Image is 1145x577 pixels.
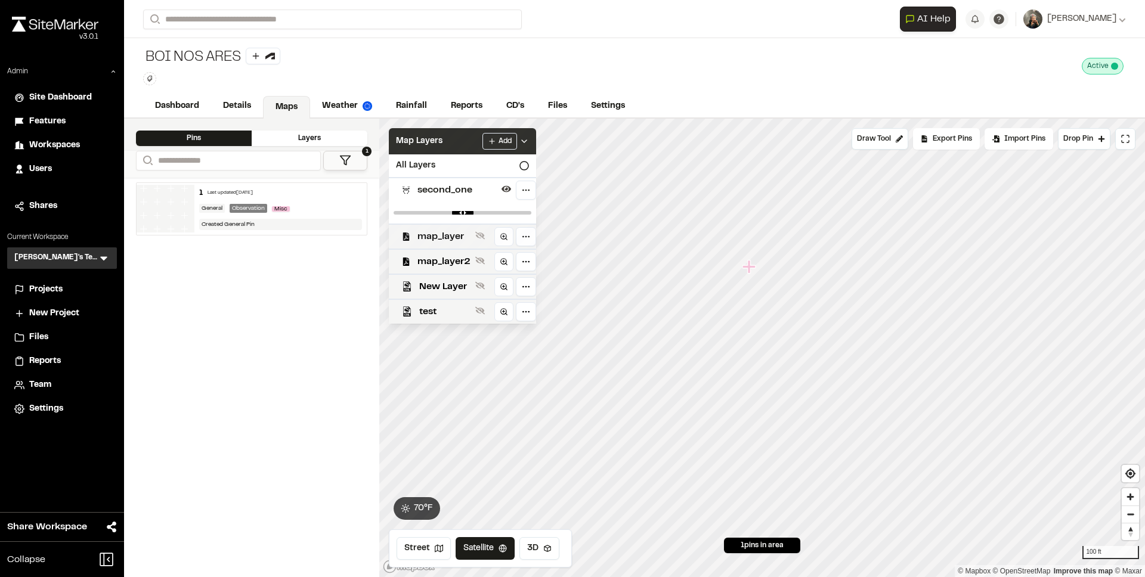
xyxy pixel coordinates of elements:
[494,95,536,117] a: CD's
[230,204,267,213] div: Observation
[14,283,110,296] a: Projects
[482,133,517,150] button: Add
[396,135,442,148] span: Map Layers
[136,131,252,146] div: Pins
[473,253,487,268] button: Show layer
[14,307,110,320] a: New Project
[473,228,487,243] button: Show layer
[1058,128,1110,150] button: Drop Pin
[1115,567,1142,575] a: Maxar
[1082,58,1124,75] div: This project is active and counting against your active project count.
[394,497,440,520] button: 70°F
[993,567,1051,575] a: OpenStreetMap
[414,502,433,515] span: 70 ° F
[1122,505,1139,523] button: Zoom out
[14,200,110,213] a: Shares
[363,101,372,111] img: precipai.png
[1122,523,1139,540] span: Reset bearing to north
[473,278,487,293] button: Show layer
[742,259,758,275] div: Map marker
[29,163,52,176] span: Users
[985,128,1053,150] div: Import Pins into your project
[1004,134,1045,144] span: Import Pins
[1047,13,1116,26] span: [PERSON_NAME]
[199,219,363,230] div: Created General Pin
[439,95,494,117] a: Reports
[473,303,487,318] button: Show layer
[384,95,439,117] a: Rainfall
[417,229,471,244] span: map_layer
[12,17,98,32] img: rebrand.png
[419,280,471,294] span: New Layer
[913,128,980,150] div: No pins available to export
[29,283,63,296] span: Projects
[29,307,79,320] span: New Project
[310,95,384,117] a: Weather
[143,48,280,67] div: BOI NOS ARES
[402,281,412,291] img: kml_black_icon64.png
[1082,546,1139,559] div: 100 ft
[419,305,471,319] span: test
[958,567,991,575] a: Mapbox
[1122,523,1139,540] button: Reset bearing to north
[494,302,513,321] a: Zoom to layer
[136,151,157,170] button: Search
[1087,61,1109,72] span: Active
[252,131,367,146] div: Layers
[14,139,110,152] a: Workspaces
[143,10,165,29] button: Search
[402,306,412,317] img: kml_black_icon64.png
[494,277,513,296] a: Zoom to layer
[12,32,98,42] div: Oh geez...please don't...
[14,379,110,392] a: Team
[494,252,513,271] a: Zoom to layer
[1111,63,1118,70] span: This project is active and counting against your active project count.
[362,147,372,156] span: 1
[519,537,559,560] button: 3D
[852,128,908,150] button: Draw Tool
[199,188,203,198] div: 1
[900,7,956,32] button: Open AI Assistant
[208,190,253,197] div: Last updated [DATE]
[199,204,225,213] div: General
[272,206,290,212] span: Misc
[29,91,92,104] span: Site Dashboard
[917,12,951,26] span: AI Help
[14,252,98,264] h3: [PERSON_NAME]'s Testing
[579,95,637,117] a: Settings
[456,537,515,560] button: Satellite
[417,183,497,197] span: second_one
[143,95,211,117] a: Dashboard
[7,66,28,77] p: Admin
[494,227,513,246] a: Zoom to layer
[536,95,579,117] a: Files
[29,115,66,128] span: Features
[14,91,110,104] a: Site Dashboard
[14,115,110,128] a: Features
[14,355,110,368] a: Reports
[499,136,512,147] span: Add
[417,255,471,269] span: map_layer2
[389,154,536,177] div: All Layers
[29,331,48,344] span: Files
[29,355,61,368] span: Reports
[137,185,194,232] img: banner-white.png
[397,537,451,560] button: Street
[383,560,435,573] a: Mapbox logo
[1063,134,1093,144] span: Drop Pin
[1023,10,1126,29] button: [PERSON_NAME]
[900,7,961,32] div: Open AI Assistant
[1054,567,1113,575] a: Map feedback
[1122,465,1139,482] button: Find my location
[323,151,367,170] button: 1
[29,402,63,415] span: Settings
[29,139,80,152] span: Workspaces
[1122,488,1139,505] button: Zoom in
[741,540,784,551] span: 1 pins in area
[1023,10,1042,29] img: User
[7,553,45,567] span: Collapse
[29,379,51,392] span: Team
